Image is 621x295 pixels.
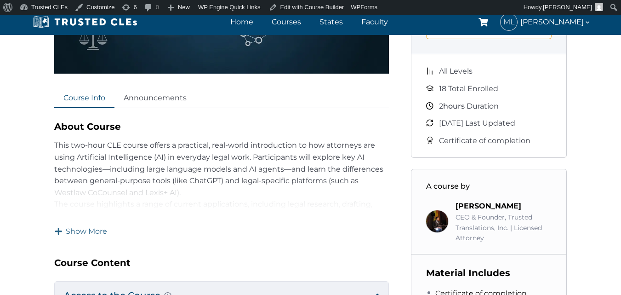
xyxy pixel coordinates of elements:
[54,88,114,109] a: Course Info
[359,15,390,29] a: Faculty
[456,212,552,243] div: CEO & Founder, Trusted Translations, Inc. | Licensed Attorney
[439,83,498,95] span: 18 Total Enrolled
[54,226,108,237] a: Show More
[426,266,552,280] h3: Material Includes
[66,226,107,237] span: Show More
[54,119,389,134] h2: About Course
[30,15,140,29] img: Trusted CLEs
[426,210,448,232] img: Richard Estevez
[54,141,383,197] span: This two-hour CLE course offers a practical, real-world introduction to how attorneys are using A...
[456,202,521,210] a: [PERSON_NAME]
[439,117,515,129] span: [DATE] Last Updated
[543,4,592,11] span: [PERSON_NAME]
[439,135,530,147] span: Certificate of completion
[317,15,345,29] a: States
[426,180,552,192] h3: A course by
[439,100,499,112] span: Duration
[269,15,303,29] a: Courses
[439,65,473,77] span: All Levels
[114,88,196,109] a: Announcements
[501,14,517,30] span: ML
[228,15,256,29] a: Home
[520,16,591,28] span: [PERSON_NAME]
[54,255,389,270] h3: Course Content
[439,102,443,110] span: 2
[443,102,465,110] span: hours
